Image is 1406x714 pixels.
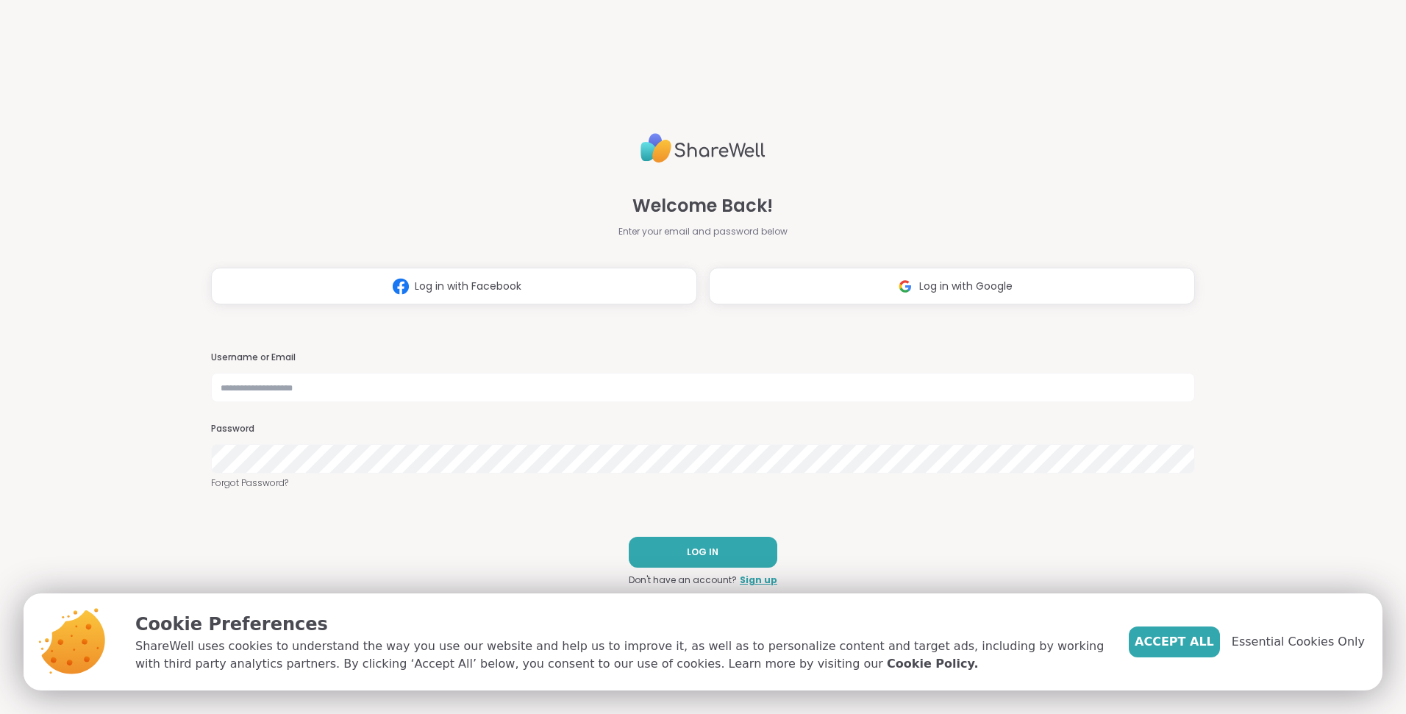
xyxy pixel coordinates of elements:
[135,638,1105,673] p: ShareWell uses cookies to understand the way you use our website and help us to improve it, as we...
[1135,633,1214,651] span: Accept All
[919,279,1013,294] span: Log in with Google
[211,423,1195,435] h3: Password
[1232,633,1365,651] span: Essential Cookies Only
[1129,626,1220,657] button: Accept All
[687,546,718,559] span: LOG IN
[891,273,919,300] img: ShareWell Logomark
[211,351,1195,364] h3: Username or Email
[211,268,697,304] button: Log in with Facebook
[387,273,415,300] img: ShareWell Logomark
[629,537,777,568] button: LOG IN
[415,279,521,294] span: Log in with Facebook
[211,476,1195,490] a: Forgot Password?
[618,225,788,238] span: Enter your email and password below
[629,574,737,587] span: Don't have an account?
[640,127,766,169] img: ShareWell Logo
[887,655,978,673] a: Cookie Policy.
[135,611,1105,638] p: Cookie Preferences
[632,193,773,219] span: Welcome Back!
[709,268,1195,304] button: Log in with Google
[740,574,777,587] a: Sign up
